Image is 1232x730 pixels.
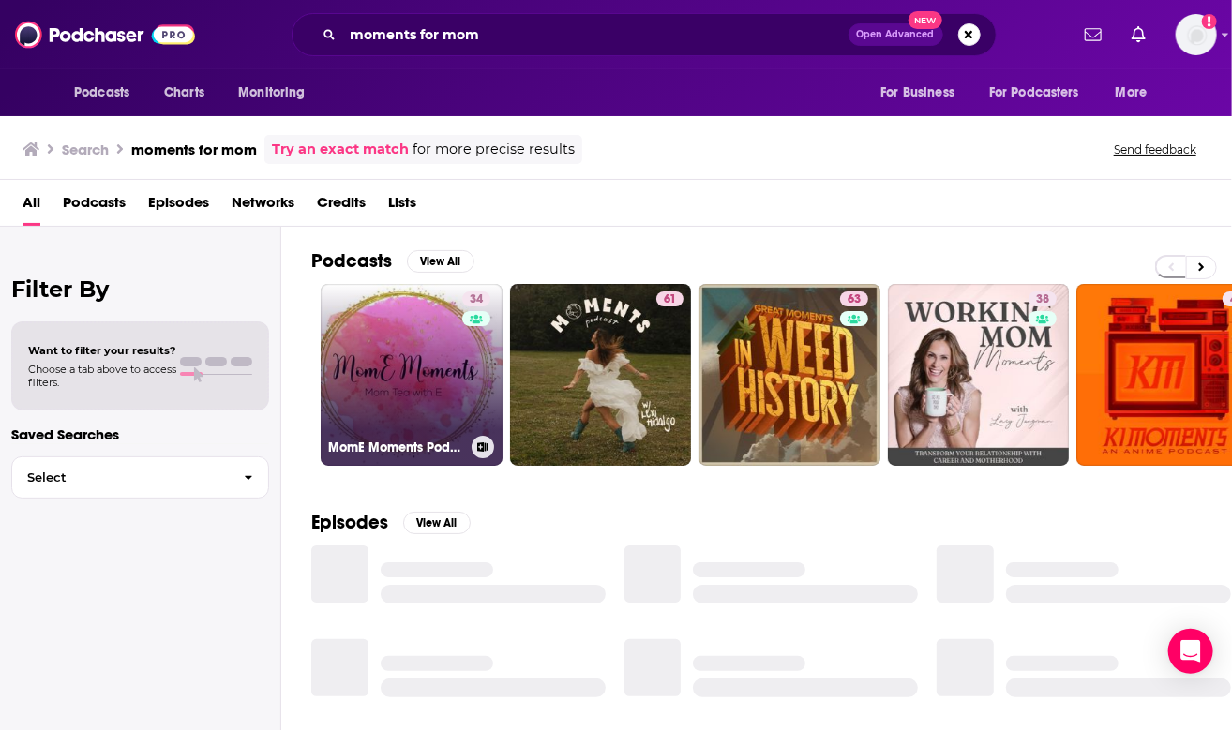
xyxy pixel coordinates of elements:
div: Open Intercom Messenger [1168,629,1213,674]
a: Show notifications dropdown [1077,19,1109,51]
h3: Search [62,141,109,158]
span: for more precise results [413,139,575,160]
a: EpisodesView All [311,511,471,534]
button: Open AdvancedNew [849,23,943,46]
a: 34 [462,291,490,306]
h2: Episodes [311,511,388,534]
span: 34 [470,291,483,309]
span: Logged in as shcarlos [1176,14,1217,55]
span: Monitoring [238,80,305,106]
span: Charts [164,80,204,106]
button: View All [407,250,474,273]
h2: Filter By [11,276,269,303]
a: Episodes [148,187,209,226]
a: Lists [388,187,416,226]
a: Networks [232,187,294,226]
a: Podcasts [63,187,126,226]
span: Select [12,471,229,484]
span: 38 [1036,291,1049,309]
a: 63 [840,291,868,306]
button: open menu [61,75,154,111]
p: Saved Searches [11,425,269,443]
svg: Add a profile image [1202,14,1217,29]
span: More [1116,80,1148,106]
a: Show notifications dropdown [1124,19,1153,51]
span: For Podcasters [989,80,1079,106]
span: Podcasts [74,80,129,106]
input: Search podcasts, credits, & more... [343,20,849,50]
img: Podchaser - Follow, Share and Rate Podcasts [15,17,195,52]
img: User Profile [1176,14,1217,55]
button: Send feedback [1108,142,1202,157]
span: Choose a tab above to access filters. [28,363,176,389]
button: Show profile menu [1176,14,1217,55]
a: 38 [1029,291,1057,306]
a: Charts [152,75,216,111]
div: Search podcasts, credits, & more... [292,13,997,56]
h2: Podcasts [311,249,392,273]
button: open menu [867,75,978,111]
button: open menu [225,75,329,111]
a: 61 [510,284,692,466]
button: Select [11,456,269,499]
a: Credits [317,187,366,226]
a: 63 [699,284,880,466]
a: 38 [888,284,1070,466]
button: open menu [1103,75,1171,111]
button: open menu [977,75,1106,111]
h3: MomE Moments Podcast by Millennial Mom Club [328,439,464,455]
a: 61 [656,291,684,306]
span: 61 [664,291,676,309]
a: All [23,187,40,226]
span: Want to filter your results? [28,344,176,357]
a: Try an exact match [272,139,409,160]
span: 63 [848,291,861,309]
span: Open Advanced [857,30,935,39]
a: 34MomE Moments Podcast by Millennial Mom Club [321,284,503,466]
a: PodcastsView All [311,249,474,273]
span: New [909,11,942,29]
h3: moments for mom [131,141,257,158]
button: View All [403,512,471,534]
span: For Business [880,80,954,106]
